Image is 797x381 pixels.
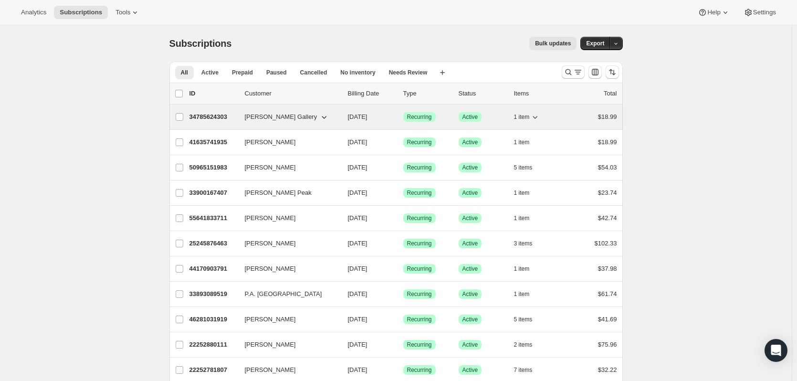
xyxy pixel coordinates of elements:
span: $61.74 [598,290,617,297]
button: 5 items [514,313,543,326]
span: Active [462,214,478,222]
span: [DATE] [348,164,367,171]
div: 33893089519P.A. [GEOGRAPHIC_DATA][DATE]SuccessRecurringSuccessActive1 item$61.74 [189,287,617,301]
button: [PERSON_NAME] [239,261,335,276]
button: 1 item [514,110,540,124]
span: All [181,69,188,76]
button: Help [692,6,735,19]
p: 41635741935 [189,138,237,147]
button: 1 item [514,212,540,225]
button: Customize table column order and visibility [588,65,602,79]
span: [DATE] [348,265,367,272]
span: $42.74 [598,214,617,222]
span: Active [462,189,478,197]
button: 1 item [514,136,540,149]
span: 1 item [514,265,530,273]
span: Tools [115,9,130,16]
div: 25245876463[PERSON_NAME][DATE]SuccessRecurringSuccessActive3 items$102.33 [189,237,617,250]
span: Settings [753,9,776,16]
div: Items [514,89,562,98]
span: Subscriptions [169,38,232,49]
div: 44170903791[PERSON_NAME][DATE]SuccessRecurringSuccessActive1 item$37.98 [189,262,617,275]
span: $23.74 [598,189,617,196]
span: 7 items [514,366,533,374]
span: $18.99 [598,138,617,146]
span: Recurring [407,240,432,247]
span: [PERSON_NAME] [245,340,296,349]
span: Recurring [407,214,432,222]
span: 5 items [514,316,533,323]
button: [PERSON_NAME] [239,337,335,352]
span: 3 items [514,240,533,247]
span: Recurring [407,341,432,349]
p: Total [604,89,617,98]
button: Analytics [15,6,52,19]
p: 22252880111 [189,340,237,349]
p: 25245876463 [189,239,237,248]
button: [PERSON_NAME] [239,160,335,175]
div: Open Intercom Messenger [765,339,787,362]
span: $32.22 [598,366,617,373]
div: 50965151983[PERSON_NAME][DATE]SuccessRecurringSuccessActive5 items$54.03 [189,161,617,174]
span: Recurring [407,366,432,374]
span: [DATE] [348,138,367,146]
span: Recurring [407,113,432,121]
div: 22252880111[PERSON_NAME][DATE]SuccessRecurringSuccessActive2 items$75.96 [189,338,617,351]
div: 46281031919[PERSON_NAME][DATE]SuccessRecurringSuccessActive5 items$41.69 [189,313,617,326]
span: [PERSON_NAME] [245,365,296,375]
span: [DATE] [348,113,367,120]
span: [PERSON_NAME] [245,138,296,147]
button: [PERSON_NAME] [239,135,335,150]
span: Active [462,290,478,298]
div: 33900167407[PERSON_NAME] Peak[DATE]SuccessRecurringSuccessActive1 item$23.74 [189,186,617,200]
span: $102.33 [595,240,617,247]
span: 2 items [514,341,533,349]
span: Recurring [407,189,432,197]
button: [PERSON_NAME] [239,236,335,251]
span: [PERSON_NAME] Gallery [245,112,317,122]
button: [PERSON_NAME] [239,312,335,327]
span: $37.98 [598,265,617,272]
div: 22252781807[PERSON_NAME][DATE]SuccessRecurringSuccessActive7 items$32.22 [189,363,617,377]
p: 55641833711 [189,213,237,223]
button: Bulk updates [529,37,577,50]
span: Recurring [407,316,432,323]
span: [PERSON_NAME] [245,315,296,324]
span: Export [586,40,604,47]
span: Help [707,9,720,16]
span: [DATE] [348,290,367,297]
button: 7 items [514,363,543,377]
button: [PERSON_NAME] Peak [239,185,335,201]
p: Billing Date [348,89,396,98]
button: 2 items [514,338,543,351]
p: ID [189,89,237,98]
button: Create new view [435,66,450,79]
span: [DATE] [348,189,367,196]
span: [PERSON_NAME] [245,264,296,274]
span: Needs Review [389,69,428,76]
span: No inventory [340,69,375,76]
span: [DATE] [348,366,367,373]
p: 50965151983 [189,163,237,172]
span: 1 item [514,290,530,298]
span: 1 item [514,113,530,121]
span: $54.03 [598,164,617,171]
span: Active [462,113,478,121]
button: [PERSON_NAME] [239,211,335,226]
span: Active [462,341,478,349]
button: Export [580,37,610,50]
p: 46281031919 [189,315,237,324]
span: [DATE] [348,341,367,348]
button: 1 item [514,262,540,275]
span: 1 item [514,189,530,197]
span: Active [462,316,478,323]
button: 1 item [514,186,540,200]
span: Recurring [407,138,432,146]
div: 41635741935[PERSON_NAME][DATE]SuccessRecurringSuccessActive1 item$18.99 [189,136,617,149]
span: Active [201,69,219,76]
button: Tools [110,6,146,19]
span: Active [462,265,478,273]
button: Subscriptions [54,6,108,19]
p: 33900167407 [189,188,237,198]
span: $75.96 [598,341,617,348]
